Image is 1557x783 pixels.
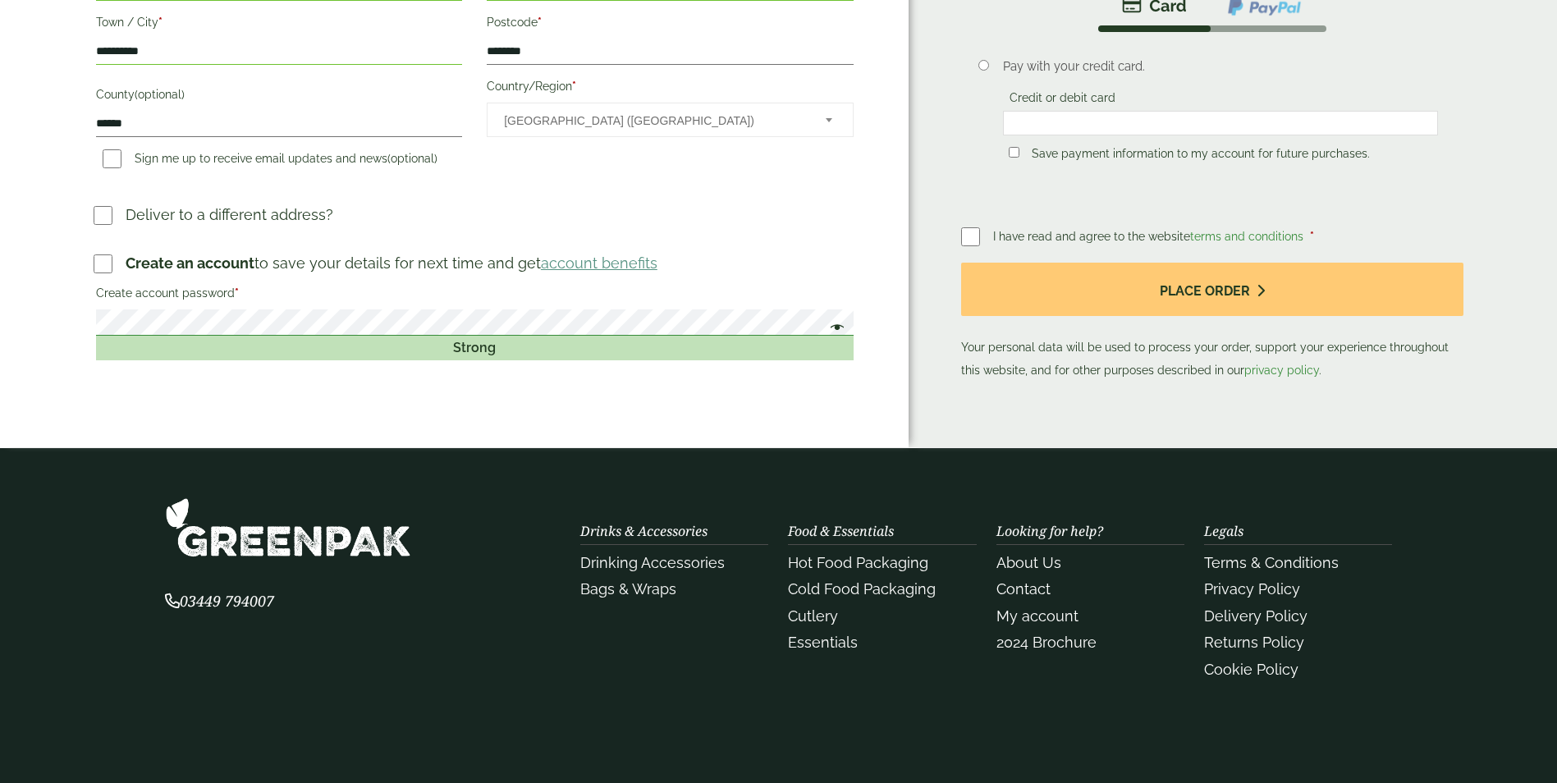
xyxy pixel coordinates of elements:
div: Strong [96,336,854,360]
img: GreenPak Supplies [165,497,411,557]
a: Privacy Policy [1204,580,1300,598]
span: United Kingdom (UK) [504,103,803,138]
a: Cutlery [788,607,838,625]
a: Bags & Wraps [580,580,676,598]
label: Country/Region [487,75,853,103]
p: Pay with your credit card. [1003,57,1438,76]
abbr: required [572,80,576,93]
span: Country/Region [487,103,853,137]
label: Create account password [96,282,854,309]
span: (optional) [135,88,185,101]
a: Contact [996,580,1051,598]
a: Cookie Policy [1204,661,1298,678]
abbr: required [1310,230,1314,243]
label: Sign me up to receive email updates and news [96,152,444,170]
label: County [96,83,462,111]
a: Essentials [788,634,858,651]
a: Hot Food Packaging [788,554,928,571]
a: terms and conditions [1190,230,1303,243]
iframe: Secure card payment input frame [1008,116,1433,130]
a: About Us [996,554,1061,571]
p: to save your details for next time and get [126,252,657,274]
button: Place order [961,263,1464,316]
p: Your personal data will be used to process your order, support your experience throughout this we... [961,263,1464,382]
a: Terms & Conditions [1204,554,1339,571]
label: Town / City [96,11,462,39]
a: Delivery Policy [1204,607,1307,625]
strong: Create an account [126,254,254,272]
span: I have read and agree to the website [993,230,1307,243]
a: 2024 Brochure [996,634,1097,651]
a: My account [996,607,1078,625]
label: Save payment information to my account for future purchases. [1025,147,1376,165]
abbr: required [235,286,239,300]
label: Credit or debit card [1003,91,1122,109]
label: Postcode [487,11,853,39]
span: (optional) [387,152,437,165]
p: Deliver to a different address? [126,204,333,226]
a: Returns Policy [1204,634,1304,651]
a: account benefits [541,254,657,272]
input: Sign me up to receive email updates and news(optional) [103,149,121,168]
span: 03449 794007 [165,591,274,611]
abbr: required [538,16,542,29]
a: 03449 794007 [165,594,274,610]
a: Drinking Accessories [580,554,725,571]
a: Cold Food Packaging [788,580,936,598]
abbr: required [158,16,163,29]
a: privacy policy [1244,364,1319,377]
